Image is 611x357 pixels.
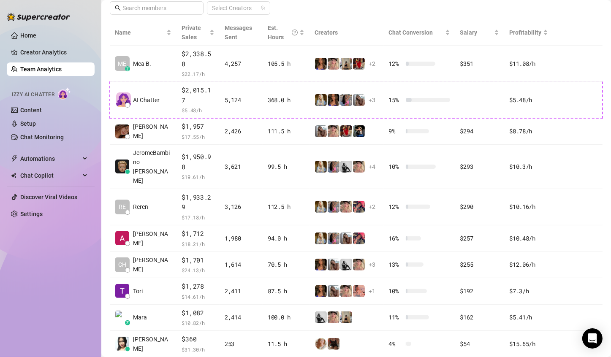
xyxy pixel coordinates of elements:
span: 10 % [389,162,402,171]
span: Automations [20,152,80,165]
div: 3,126 [225,202,258,211]
img: Bunny [353,201,365,213]
img: Moana Seas [115,337,129,351]
span: Reren [133,202,148,211]
div: 4,257 [225,59,258,68]
img: Caroline [353,58,365,70]
img: Kota [328,201,339,213]
div: 70.5 h [268,260,304,269]
span: Tori [133,287,143,296]
span: $ 17.55 /h [182,133,214,141]
a: Team Analytics [20,66,62,73]
img: Tyra [353,161,365,173]
img: Kat [328,285,339,297]
span: Profitability [509,29,541,36]
div: $12.06 /h [509,260,548,269]
span: 15 % [389,95,402,105]
div: $54 [460,339,500,349]
span: $ 14.61 /h [182,292,214,301]
span: $1,712 [182,229,214,239]
div: $10.16 /h [509,202,548,211]
img: Kat [340,233,352,244]
div: 5,124 [225,95,258,105]
div: z [125,66,130,71]
span: 13 % [389,260,402,269]
span: $ 17.18 /h [182,213,214,222]
div: 11.5 h [268,339,304,349]
div: 1,980 [225,234,258,243]
img: Kleio [315,201,327,213]
img: Kat XXX [353,285,365,297]
span: + 3 [369,95,375,105]
span: $1,278 [182,281,214,292]
div: 1,614 [225,260,258,269]
div: 99.5 h [268,162,304,171]
img: Kota [328,233,339,244]
div: 2,414 [225,313,258,322]
span: [PERSON_NAME] [133,122,171,141]
div: $290 [460,202,500,211]
a: Creator Analytics [20,46,88,59]
div: 111.5 h [268,127,304,136]
div: $162 [460,313,500,322]
span: 11 % [389,313,402,322]
img: Kleio [315,233,327,244]
span: $ 19.61 /h [182,173,214,181]
span: $2,338.58 [182,49,214,69]
img: Natasha [340,58,352,70]
a: Chat Monitoring [20,134,64,141]
a: Content [20,107,42,114]
img: Lily Rhyia [328,338,339,350]
img: logo-BBDzfeDw.svg [7,13,70,21]
img: Mara [115,311,129,325]
img: Bunny [353,233,365,244]
div: $293 [460,162,500,171]
span: $1,950.98 [182,152,214,172]
img: Grace Hunt [340,259,352,270]
div: Est. Hours [268,23,298,42]
span: + 2 [369,202,375,211]
span: $2,015.17 [182,85,214,105]
img: Amy Pond [315,338,327,350]
div: 2,426 [225,127,258,136]
div: 253 [225,339,258,349]
span: Chat Copilot [20,169,80,182]
img: Kenzie [315,58,327,70]
div: $10.48 /h [509,234,548,243]
span: Izzy AI Chatter [12,91,54,99]
div: Open Intercom Messenger [582,328,603,349]
div: 112.5 h [268,202,304,211]
span: AI Chatter [133,95,160,105]
div: 94.0 h [268,234,304,243]
img: Kenzie [328,94,339,106]
img: Kenzie [315,285,327,297]
span: question-circle [292,23,298,42]
img: Tyra [340,285,352,297]
span: Private Sales [182,24,201,41]
img: Kota [340,94,352,106]
div: $5.48 /h [509,95,548,105]
span: $1,957 [182,122,214,132]
span: $1,082 [182,308,214,318]
span: $ 5.48 /h [182,106,214,114]
span: team [261,5,266,11]
span: $ 18.21 /h [182,240,214,248]
span: $ 22.17 /h [182,70,214,78]
span: 16 % [389,234,402,243]
img: Danielle [115,124,129,138]
img: JeromeBambino E… [115,160,129,173]
span: 9 % [389,127,402,136]
img: Tyra [353,259,365,270]
img: Grace Hunt [340,161,352,173]
img: Grace Hunt [315,311,327,323]
span: 12 % [389,202,402,211]
div: $8.78 /h [509,127,548,136]
div: $15.65 /h [509,339,548,349]
img: Kat [315,125,327,137]
a: Settings [20,211,43,217]
div: $192 [460,287,500,296]
img: Tyra [328,125,339,137]
img: izzy-ai-chatter-avatar-DDCN_rTZ.svg [116,92,131,107]
span: $1,933.29 [182,192,214,212]
span: Mea B. [133,59,151,68]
